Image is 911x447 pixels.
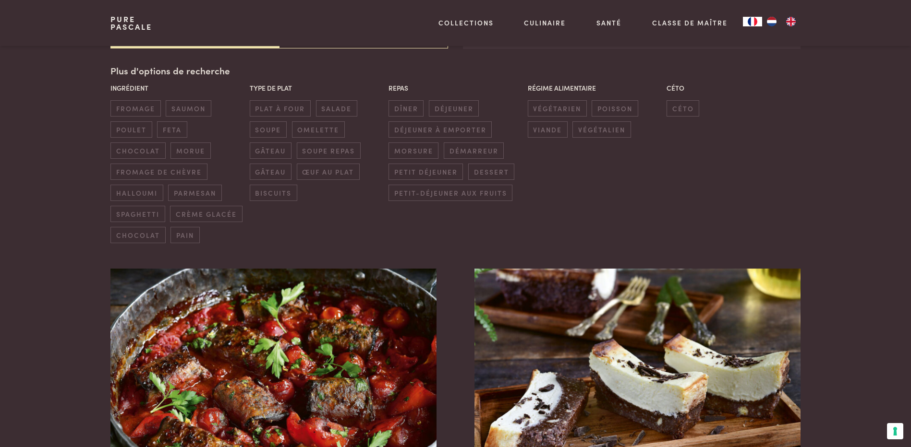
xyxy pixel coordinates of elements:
[110,142,165,158] span: chocolat
[444,142,504,158] span: démarreur
[429,100,479,116] span: déjeuner
[170,142,210,158] span: morue
[110,100,160,116] span: fromage
[110,164,207,179] span: fromage de chèvre
[297,164,360,179] span: œuf au plat
[389,83,522,93] p: Repas
[667,100,699,116] span: céto
[468,164,514,179] span: dessert
[168,185,221,200] span: parmesan
[743,17,762,26] a: FR
[572,121,631,137] span: végétalien
[762,17,801,26] ul: Language list
[110,83,244,93] p: Ingrédient
[389,100,424,116] span: dîner
[297,142,361,158] span: soupe repas
[292,121,345,137] span: omelette
[528,121,568,137] span: viande
[389,164,463,179] span: petit déjeuner
[110,121,152,137] span: poulet
[652,18,728,28] a: Classe de maître
[389,121,492,137] span: déjeuner à emporter
[743,17,762,26] div: Language
[250,83,384,93] p: Type de plat
[110,227,165,243] span: chocolat
[667,83,801,93] p: Céto
[250,100,311,116] span: plat à four
[250,142,292,158] span: gâteau
[110,15,152,31] a: PurePascale
[592,100,638,116] span: poisson
[157,121,187,137] span: feta
[762,17,781,26] a: NL
[250,121,287,137] span: soupe
[596,18,621,28] a: Santé
[389,185,512,200] span: petit-déjeuner aux fruits
[316,100,357,116] span: salade
[170,206,242,222] span: crème glacée
[110,206,165,222] span: spaghetti
[170,227,199,243] span: pain
[250,164,292,179] span: gâteau
[166,100,211,116] span: saumon
[110,185,163,200] span: halloumi
[887,423,903,439] button: Vos préférences en matière de consentement pour les technologies de suivi
[528,83,662,93] p: Régime alimentaire
[781,17,801,26] a: EN
[438,18,494,28] a: Collections
[250,185,297,200] span: biscuits
[743,17,801,26] aside: Language selected: Français
[528,100,587,116] span: végétarien
[524,18,566,28] a: Culinaire
[389,142,438,158] span: morsure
